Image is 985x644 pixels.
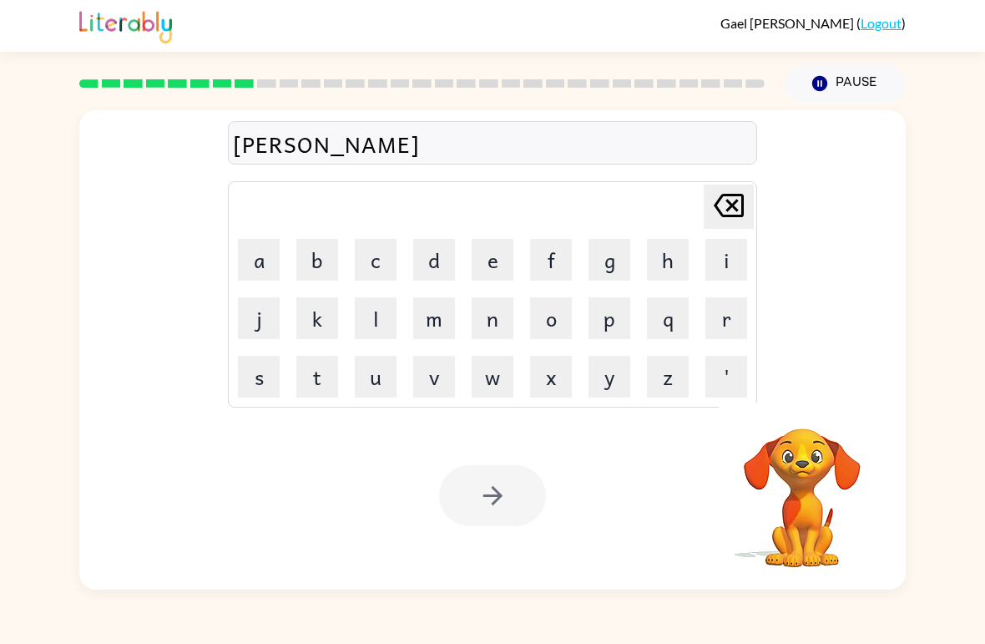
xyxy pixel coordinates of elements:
[413,356,455,398] button: v
[238,297,280,339] button: j
[705,239,747,281] button: i
[588,297,630,339] button: p
[296,356,338,398] button: t
[472,239,513,281] button: e
[79,7,172,43] img: Literably
[647,297,689,339] button: q
[355,356,397,398] button: u
[705,297,747,339] button: r
[530,356,572,398] button: x
[296,297,338,339] button: k
[355,239,397,281] button: c
[647,356,689,398] button: z
[472,356,513,398] button: w
[588,356,630,398] button: y
[413,239,455,281] button: d
[861,15,902,31] a: Logout
[705,356,747,398] button: '
[785,64,906,103] button: Pause
[233,126,752,161] div: [PERSON_NAME]
[719,403,886,570] video: Your browser must support playing .mp4 files to use Literably. Please try using another browser.
[238,356,280,398] button: s
[355,297,397,339] button: l
[472,297,513,339] button: n
[238,239,280,281] button: a
[296,239,338,281] button: b
[588,239,630,281] button: g
[530,297,572,339] button: o
[647,239,689,281] button: h
[530,239,572,281] button: f
[413,297,455,339] button: m
[720,15,906,31] div: ( )
[720,15,856,31] span: Gael [PERSON_NAME]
